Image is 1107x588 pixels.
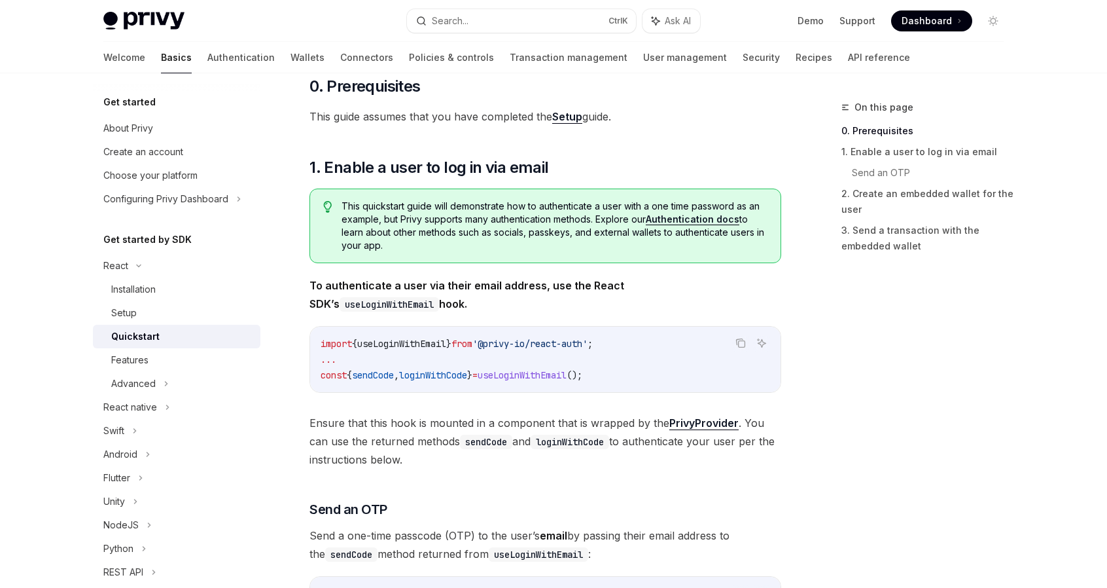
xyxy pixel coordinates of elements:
[342,200,767,252] span: This quickstart guide will demonstrate how to authenticate a user with a one time password as an ...
[902,14,952,28] span: Dashboard
[540,529,567,542] strong: email
[347,369,352,381] span: {
[309,500,387,519] span: Send an OTP
[103,191,228,207] div: Configuring Privy Dashboard
[103,258,128,274] div: React
[407,9,636,33] button: Search...CtrlK
[848,42,910,73] a: API reference
[309,157,548,178] span: 1. Enable a user to log in via email
[103,494,125,509] div: Unity
[467,369,472,381] span: }
[325,547,378,562] code: sendCode
[321,354,336,365] span: ...
[841,220,1014,257] a: 3. Send a transaction with the embedded wallet
[357,338,446,350] span: useLoginWithEmail
[103,120,153,136] div: About Privy
[309,526,781,563] span: Send a one-time passcode (OTP) to the user’s by passing their email address to the method returne...
[854,100,913,115] span: On this page
[323,201,332,213] svg: Tip
[309,414,781,469] span: Ensure that this hook is mounted in a component that is wrapped by the . You can use the returned...
[567,369,582,381] span: ();
[93,301,260,325] a: Setup
[839,14,875,28] a: Support
[111,282,156,297] div: Installation
[472,369,478,381] span: =
[352,338,357,350] span: {
[643,42,727,73] a: User management
[93,348,260,372] a: Features
[93,325,260,348] a: Quickstart
[841,141,1014,162] a: 1. Enable a user to log in via email
[394,369,399,381] span: ,
[111,352,149,368] div: Features
[103,144,183,160] div: Create an account
[983,10,1004,31] button: Toggle dark mode
[103,470,130,486] div: Flutter
[665,14,691,28] span: Ask AI
[93,140,260,164] a: Create an account
[103,399,157,415] div: React native
[103,232,192,248] h5: Get started by SDK
[321,369,347,381] span: const
[753,335,770,352] button: Ask AI
[93,278,260,301] a: Installation
[732,335,749,352] button: Copy the contents from the code block
[588,338,593,350] span: ;
[446,338,451,350] span: }
[432,13,468,29] div: Search...
[531,435,609,449] code: loginWithCode
[340,42,393,73] a: Connectors
[103,423,124,439] div: Swift
[103,541,133,557] div: Python
[841,183,1014,220] a: 2. Create an embedded wallet for the user
[796,42,832,73] a: Recipes
[743,42,780,73] a: Security
[103,517,139,533] div: NodeJS
[103,168,198,183] div: Choose your platform
[451,338,472,350] span: from
[103,12,184,30] img: light logo
[608,16,628,26] span: Ctrl K
[309,279,624,310] strong: To authenticate a user via their email address, use the React SDK’s hook.
[103,94,156,110] h5: Get started
[409,42,494,73] a: Policies & controls
[489,547,588,562] code: useLoginWithEmail
[510,42,627,73] a: Transaction management
[103,42,145,73] a: Welcome
[309,107,781,126] span: This guide assumes that you have completed the guide.
[669,416,739,430] a: PrivyProvider
[103,564,143,580] div: REST API
[93,117,260,140] a: About Privy
[552,110,582,124] a: Setup
[161,42,192,73] a: Basics
[340,297,439,312] code: useLoginWithEmail
[207,42,275,73] a: Authentication
[472,338,588,350] span: '@privy-io/react-auth'
[399,369,467,381] span: loginWithCode
[93,164,260,187] a: Choose your platform
[891,10,972,31] a: Dashboard
[309,76,420,97] span: 0. Prerequisites
[478,369,567,381] span: useLoginWithEmail
[841,120,1014,141] a: 0. Prerequisites
[646,213,739,225] a: Authentication docs
[111,329,160,344] div: Quickstart
[352,369,394,381] span: sendCode
[111,376,156,392] div: Advanced
[798,14,824,28] a: Demo
[290,42,325,73] a: Wallets
[642,9,700,33] button: Ask AI
[103,447,137,462] div: Android
[321,338,352,350] span: import
[460,435,512,449] code: sendCode
[111,305,137,321] div: Setup
[852,162,1014,183] a: Send an OTP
